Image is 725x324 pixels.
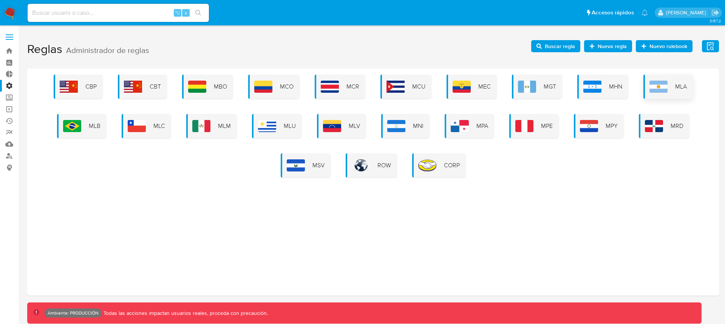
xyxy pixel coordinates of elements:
[48,312,99,315] p: Ambiente: PRODUCCIÓN
[185,9,187,16] span: s
[28,8,209,18] input: Buscar usuario o caso...
[592,9,634,17] span: Accesos rápidos
[711,9,719,17] a: Salir
[190,8,206,18] button: search-icon
[175,9,180,16] span: ⌥
[666,9,709,16] p: pio.zecchi@mercadolibre.com
[642,9,648,16] a: Notificaciones
[102,310,268,317] p: Todas las acciones impactan usuarios reales, proceda con precaución.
